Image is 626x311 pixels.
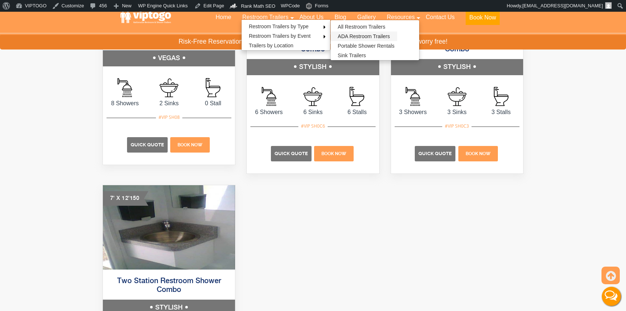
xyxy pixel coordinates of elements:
[391,59,523,75] h5: STYLISH
[262,87,276,106] img: an icon of Shower
[435,108,479,117] span: 3 Sinks
[242,31,318,41] a: Restroom Trailers by Event
[131,142,164,147] span: Quick Quote
[466,151,491,156] span: Book Now
[335,108,379,117] span: 6 Stalls
[169,141,211,147] a: Book Now
[448,87,466,106] img: an icon of sink
[117,277,221,294] a: Two Station Restroom Shower Combo
[331,22,393,32] a: All Restroom Trailers
[160,78,178,97] img: an icon of sink
[457,150,499,156] a: Book Now
[127,141,169,147] a: Quick Quote
[331,32,397,41] a: ADA Restroom Trailers
[103,99,147,108] span: 8 Showers
[118,78,132,97] img: an icon of Shower
[298,121,328,131] div: #VIP SH0C6
[406,87,420,106] img: an icon of Shower
[331,41,402,51] a: Portable Shower Rentals
[460,9,505,29] a: Book Now
[206,78,220,97] img: an icon of stall
[103,191,148,206] div: 7' X 12'150
[294,9,329,25] a: About Us
[479,108,523,117] span: 3 Stalls
[442,121,472,131] div: #VIP SH0C3
[191,99,235,108] span: 0 Stall
[103,185,235,270] img: outside photo of 2 stations shower combo trailer
[391,108,435,117] span: 3 Showers
[466,10,500,25] button: Book Now
[415,150,457,156] a: Quick Quote
[350,87,364,106] img: an icon of stall
[331,51,373,60] a: Sink Trailers
[329,9,352,25] a: Blog
[103,50,235,66] h5: VEGAS
[420,9,460,25] a: Contact Us
[418,151,452,156] span: Quick Quote
[275,151,308,156] span: Quick Quote
[494,87,508,106] img: an icon of stall
[242,41,301,50] a: Trailers by Location
[381,9,420,25] a: Resources
[241,3,275,9] span: Rank Math SEO
[247,59,379,75] h5: STYLISH
[597,282,626,311] button: Live Chat
[352,9,381,25] a: Gallery
[237,9,294,25] a: Restroom Trailers
[156,113,182,122] div: #VIP SH08
[242,22,316,31] a: Restroom Trailers by Type
[313,150,355,156] a: Book Now
[291,108,335,117] span: 6 Sinks
[147,99,191,108] span: 2 Sinks
[271,150,313,156] a: Quick Quote
[210,9,237,25] a: Home
[522,3,603,8] span: [EMAIL_ADDRESS][DOMAIN_NAME]
[178,142,202,147] span: Book Now
[303,87,322,106] img: an icon of sink
[321,151,346,156] span: Book Now
[247,108,291,117] span: 6 Showers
